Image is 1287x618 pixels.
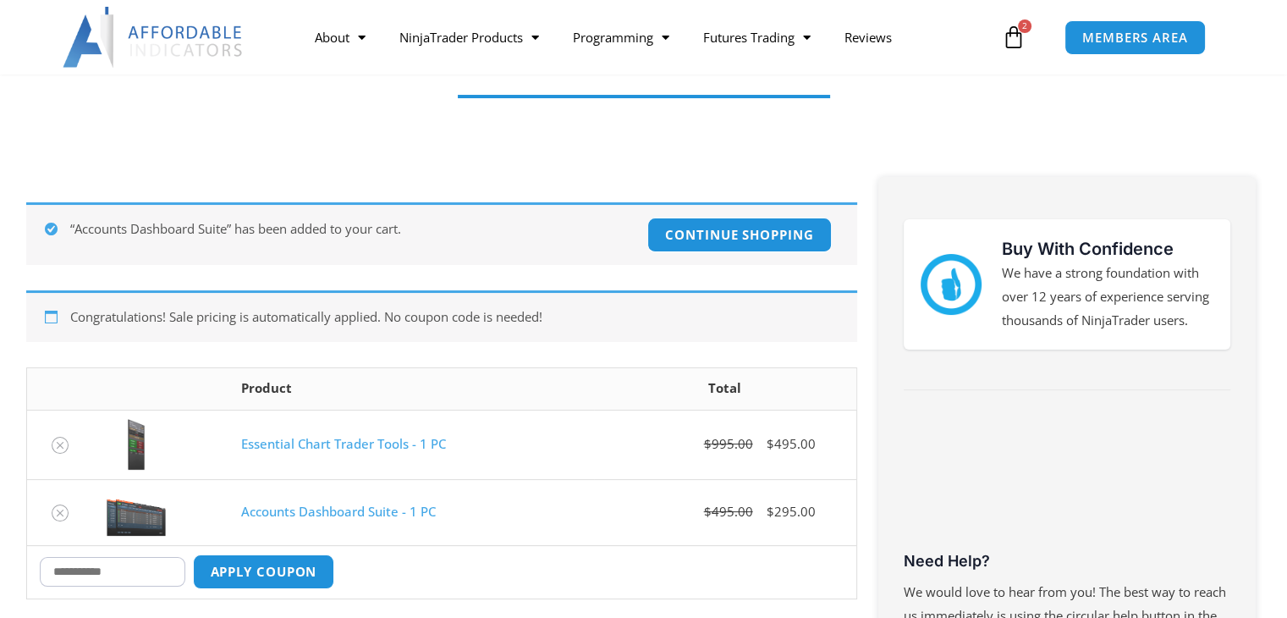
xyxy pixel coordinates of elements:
[1002,236,1213,262] h3: Buy With Confidence
[26,202,857,265] div: “Accounts Dashboard Suite” has been added to your cart.
[228,368,594,410] th: Product
[298,18,998,57] nav: Menu
[298,18,382,57] a: About
[1064,20,1206,55] a: MEMBERS AREA
[52,437,69,454] a: Remove Essential Chart Trader Tools - 1 PC from cart
[107,488,166,536] img: Screenshot 2024-08-26 155710eeeee | Affordable Indicators – NinjaTrader
[594,368,856,410] th: Total
[52,505,69,521] a: Remove Accounts Dashboard Suite - 1 PC from cart
[904,551,1230,571] h3: Need Help?
[556,18,686,57] a: Programming
[647,218,831,252] a: Continue shopping
[1018,19,1031,33] span: 2
[686,18,828,57] a: Futures Trading
[976,13,1051,62] a: 2
[241,503,436,520] a: Accounts Dashboard Suite - 1 PC
[26,290,857,342] div: Congratulations! Sale pricing is automatically applied. No coupon code is needed!
[63,7,245,68] img: LogoAI | Affordable Indicators – NinjaTrader
[704,503,753,520] bdi: 495.00
[921,254,982,315] img: mark thumbs good 43913 | Affordable Indicators – NinjaTrader
[704,503,712,520] span: $
[241,435,446,452] a: Essential Chart Trader Tools - 1 PC
[704,435,712,452] span: $
[767,503,774,520] span: $
[1002,262,1213,333] p: We have a strong foundation with over 12 years of experience serving thousands of NinjaTrader users.
[1082,31,1188,44] span: MEMBERS AREA
[767,435,816,452] bdi: 495.00
[107,419,166,470] img: Essential Chart Trader Tools | Affordable Indicators – NinjaTrader
[828,18,909,57] a: Reviews
[382,18,556,57] a: NinjaTrader Products
[904,420,1230,547] iframe: Customer reviews powered by Trustpilot
[767,435,774,452] span: $
[704,435,753,452] bdi: 995.00
[767,503,816,520] bdi: 295.00
[193,555,335,589] button: Apply coupon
